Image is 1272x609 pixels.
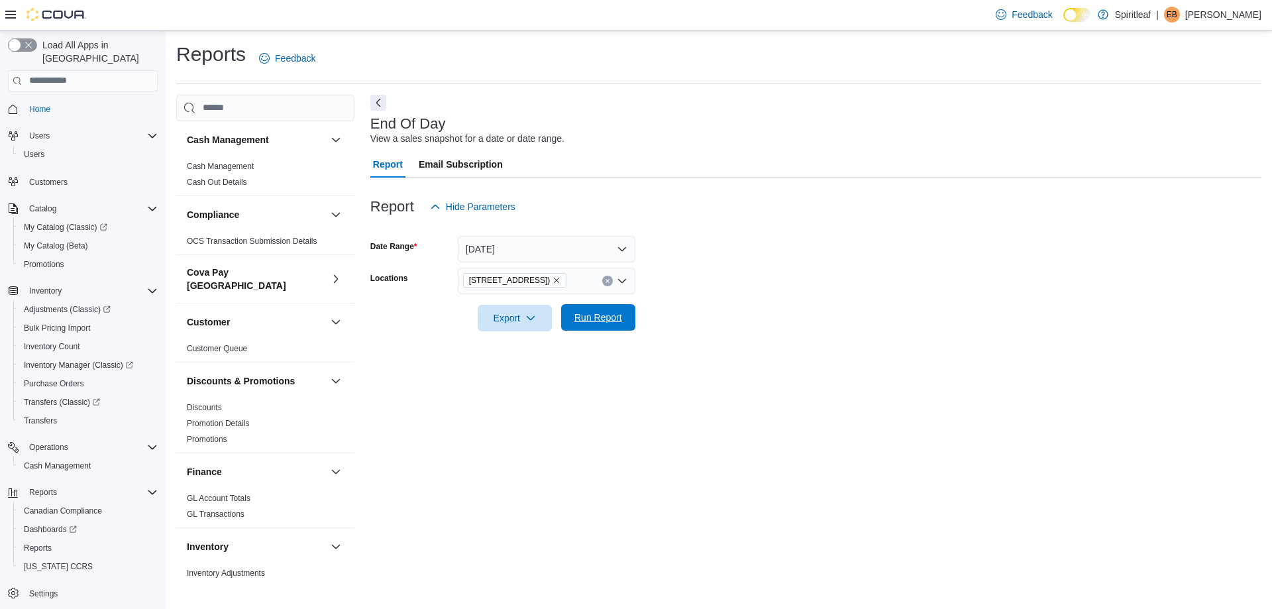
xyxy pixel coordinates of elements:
button: Next [370,95,386,111]
button: Promotions [13,255,163,274]
span: Discounts [187,402,222,413]
a: Inventory Manager (Classic) [19,357,138,373]
a: Customer Queue [187,344,247,353]
span: Promotions [19,256,158,272]
button: Open list of options [617,276,627,286]
button: Discounts & Promotions [187,374,325,388]
span: Feedback [275,52,315,65]
button: Transfers [13,412,163,430]
h3: Inventory [187,540,229,553]
button: Operations [3,438,163,457]
button: Reports [3,483,163,502]
a: Cash Management [19,458,96,474]
span: OCS Transaction Submission Details [187,236,317,247]
a: Purchase Orders [19,376,89,392]
span: Customers [29,177,68,188]
button: Finance [187,465,325,478]
button: Run Report [561,304,635,331]
span: Inventory [29,286,62,296]
span: 578 - Spiritleaf Bridge St (Campbellford) [463,273,567,288]
button: Cova Pay [GEOGRAPHIC_DATA] [328,271,344,287]
span: Bulk Pricing Import [24,323,91,333]
span: Settings [29,588,58,599]
span: Catalog [24,201,158,217]
a: Home [24,101,56,117]
button: Settings [3,584,163,603]
button: Users [3,127,163,145]
span: Adjustments (Classic) [19,302,158,317]
a: Promotion Details [187,419,250,428]
span: Home [24,101,158,117]
button: [US_STATE] CCRS [13,557,163,576]
span: Report [373,151,403,178]
h3: Cova Pay [GEOGRAPHIC_DATA] [187,266,325,292]
span: Operations [29,442,68,453]
a: Promotions [187,435,227,444]
span: My Catalog (Classic) [19,219,158,235]
div: Compliance [176,233,354,254]
button: Discounts & Promotions [328,373,344,389]
span: GL Transactions [187,509,244,520]
a: GL Account Totals [187,494,250,503]
span: Inventory Manager (Classic) [24,360,133,370]
span: Load All Apps in [GEOGRAPHIC_DATA] [37,38,158,65]
span: Dashboards [24,524,77,535]
button: Users [24,128,55,144]
a: Transfers (Classic) [19,394,105,410]
span: Transfers [19,413,158,429]
div: Emily B [1164,7,1180,23]
a: Settings [24,586,63,602]
a: Customers [24,174,73,190]
span: Reports [24,484,158,500]
span: Transfers [24,415,57,426]
span: Customers [24,173,158,190]
button: Purchase Orders [13,374,163,393]
button: Cash Management [13,457,163,475]
span: Transfers (Classic) [19,394,158,410]
button: Cash Management [328,132,344,148]
span: Feedback [1012,8,1052,21]
button: Compliance [328,207,344,223]
a: Canadian Compliance [19,503,107,519]
a: Reports [19,540,57,556]
button: Users [13,145,163,164]
span: Purchase Orders [19,376,158,392]
div: Finance [176,490,354,527]
a: Discounts [187,403,222,412]
span: Operations [24,439,158,455]
span: Reports [29,487,57,498]
button: Customer [328,314,344,330]
button: Reports [24,484,62,500]
button: [DATE] [458,236,635,262]
span: Dashboards [19,522,158,537]
a: Cash Out Details [187,178,247,187]
span: [US_STATE] CCRS [24,561,93,572]
span: Users [24,149,44,160]
button: Bulk Pricing Import [13,319,163,337]
button: Customers [3,172,163,191]
span: Transfers (Classic) [24,397,100,408]
span: Users [29,131,50,141]
span: Settings [24,585,158,602]
h3: Compliance [187,208,239,221]
button: Finance [328,464,344,480]
span: [STREET_ADDRESS]) [469,274,551,287]
h3: Discounts & Promotions [187,374,295,388]
a: Promotions [19,256,70,272]
span: GL Account Totals [187,493,250,504]
a: My Catalog (Classic) [19,219,113,235]
p: Spiritleaf [1115,7,1151,23]
span: My Catalog (Beta) [19,238,158,254]
span: Email Subscription [419,151,503,178]
a: Dashboards [19,522,82,537]
span: Canadian Compliance [19,503,158,519]
span: Adjustments (Classic) [24,304,111,315]
label: Date Range [370,241,417,252]
a: Dashboards [13,520,163,539]
p: [PERSON_NAME] [1185,7,1261,23]
button: My Catalog (Beta) [13,237,163,255]
button: Hide Parameters [425,194,521,220]
button: Inventory [24,283,67,299]
button: Cash Management [187,133,325,146]
button: Clear input [602,276,613,286]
